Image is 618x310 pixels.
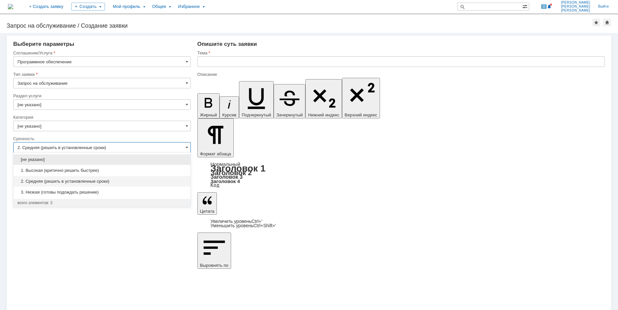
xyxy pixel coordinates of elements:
[211,219,262,224] a: Increase
[222,112,236,117] span: Курсив
[197,72,603,77] div: Описание
[308,112,339,117] span: Нижний индекс
[197,192,217,215] button: Цитата
[253,223,276,228] span: Ctrl+Shift+'
[197,118,234,157] button: Формат абзаца
[17,200,187,205] div: всего элементов: 3
[17,168,187,173] span: 1. Высокая (критично решить быстрее)
[197,232,231,269] button: Выровнять по
[561,5,590,9] span: [PERSON_NAME]
[541,4,547,9] span: 3
[592,18,600,26] div: Добавить в избранное
[8,4,13,9] a: Перейти на домашнюю страницу
[211,223,276,228] a: Decrease
[13,41,74,47] span: Выберите параметры
[17,157,187,162] span: [не указано]
[211,174,243,180] a: Заголовок 3
[197,162,605,188] div: Формат абзаца
[7,22,592,29] div: Запрос на обслуживание / Создание заявки
[239,81,274,118] button: Подчеркнутый
[276,112,303,117] span: Зачеркнутый
[211,161,240,167] a: Нормальный
[17,190,187,195] span: 3. Низкая (готовы подождать решение)
[8,4,13,9] img: logo
[13,72,189,77] div: Тип заявки
[211,178,240,184] a: Заголовок 4
[252,219,262,224] span: Ctrl+'
[13,51,189,55] div: Соглашение/Услуга
[200,209,215,214] span: Цитата
[603,18,611,26] div: Сделать домашней страницей
[345,112,377,117] span: Верхний индекс
[211,182,220,188] a: Код
[211,163,266,173] a: Заголовок 1
[220,96,239,118] button: Курсив
[200,263,228,268] span: Выровнять по
[17,179,187,184] span: 2. Средняя (решить в установленные сроки)
[71,3,105,11] div: Создать
[242,112,271,117] span: Подчеркнутый
[197,93,220,118] button: Жирный
[13,115,189,119] div: Категория
[305,79,342,118] button: Нижний индекс
[197,41,257,47] span: Опишите суть заявки
[342,78,380,118] button: Верхний индекс
[13,94,189,98] div: Раздел услуги
[13,137,189,141] div: Срочность
[561,9,590,13] span: [PERSON_NAME]
[197,51,603,55] div: Тема
[200,112,217,117] span: Жирный
[197,219,605,228] div: Цитата
[522,3,529,9] span: Расширенный поиск
[274,84,305,118] button: Зачеркнутый
[200,151,231,156] span: Формат абзаца
[211,169,252,176] a: Заголовок 2
[561,1,590,5] span: [PERSON_NAME]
